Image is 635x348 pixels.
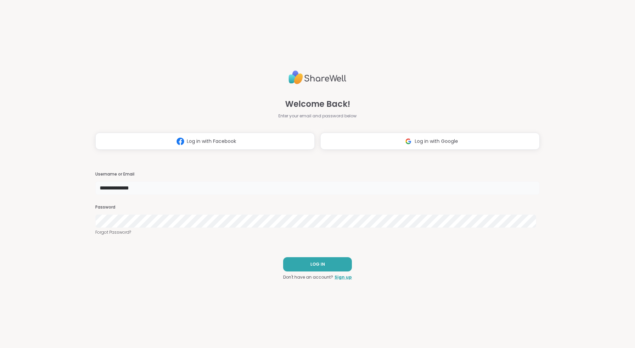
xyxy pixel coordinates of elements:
button: Log in with Facebook [95,133,315,150]
img: ShareWell Logomark [402,135,415,148]
button: Log in with Google [320,133,540,150]
button: LOG IN [283,257,352,271]
img: ShareWell Logo [289,68,346,87]
h3: Username or Email [95,171,540,177]
span: Log in with Facebook [187,138,236,145]
span: LOG IN [310,261,325,267]
img: ShareWell Logomark [174,135,187,148]
h3: Password [95,204,540,210]
span: Enter your email and password below [278,113,357,119]
a: Sign up [335,274,352,280]
span: Welcome Back! [285,98,350,110]
span: Log in with Google [415,138,458,145]
a: Forgot Password? [95,229,540,235]
span: Don't have an account? [283,274,333,280]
